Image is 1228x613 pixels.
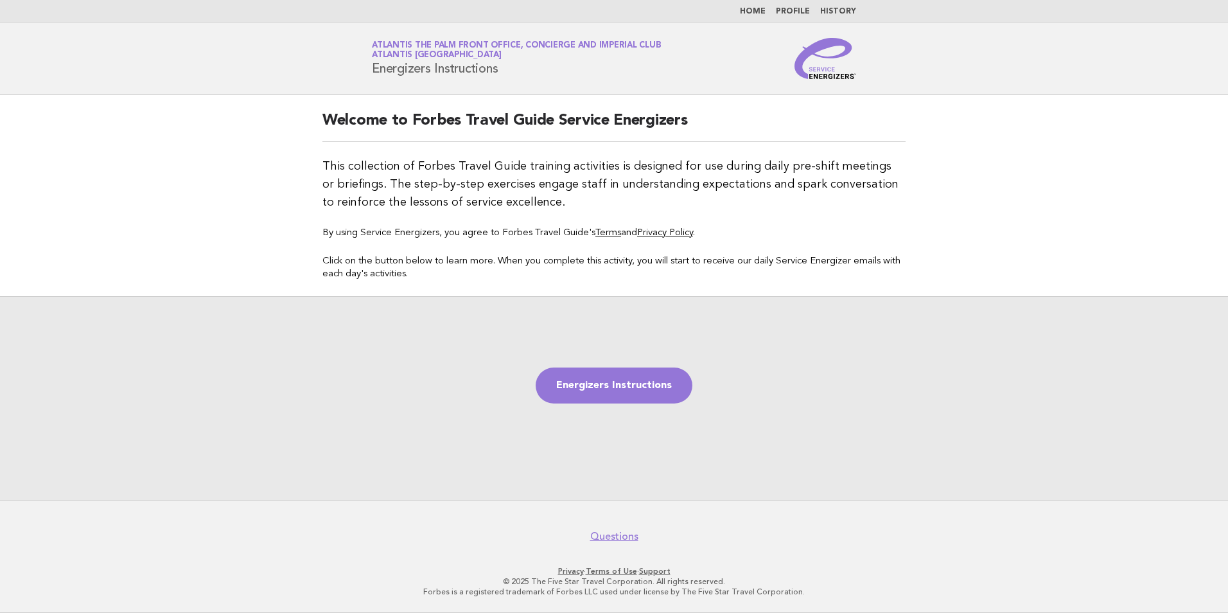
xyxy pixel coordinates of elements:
[590,530,638,543] a: Questions
[221,587,1007,597] p: Forbes is a registered trademark of Forbes LLC used under license by The Five Star Travel Corpora...
[536,368,692,404] a: Energizers Instructions
[322,255,906,281] p: Click on the button below to learn more. When you complete this activity, you will start to recei...
[595,228,621,238] a: Terms
[586,567,637,576] a: Terms of Use
[372,51,502,60] span: Atlantis [GEOGRAPHIC_DATA]
[740,8,766,15] a: Home
[372,42,661,75] h1: Energizers Instructions
[372,41,661,59] a: Atlantis The Palm Front Office, Concierge and Imperial ClubAtlantis [GEOGRAPHIC_DATA]
[820,8,856,15] a: History
[794,38,856,79] img: Service Energizers
[322,111,906,142] h2: Welcome to Forbes Travel Guide Service Energizers
[776,8,810,15] a: Profile
[558,567,584,576] a: Privacy
[322,157,906,211] p: This collection of Forbes Travel Guide training activities is designed for use during daily pre-s...
[639,567,671,576] a: Support
[221,566,1007,576] p: · ·
[221,576,1007,587] p: © 2025 The Five Star Travel Corporation. All rights reserved.
[322,227,906,240] p: By using Service Energizers, you agree to Forbes Travel Guide's and .
[637,228,693,238] a: Privacy Policy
